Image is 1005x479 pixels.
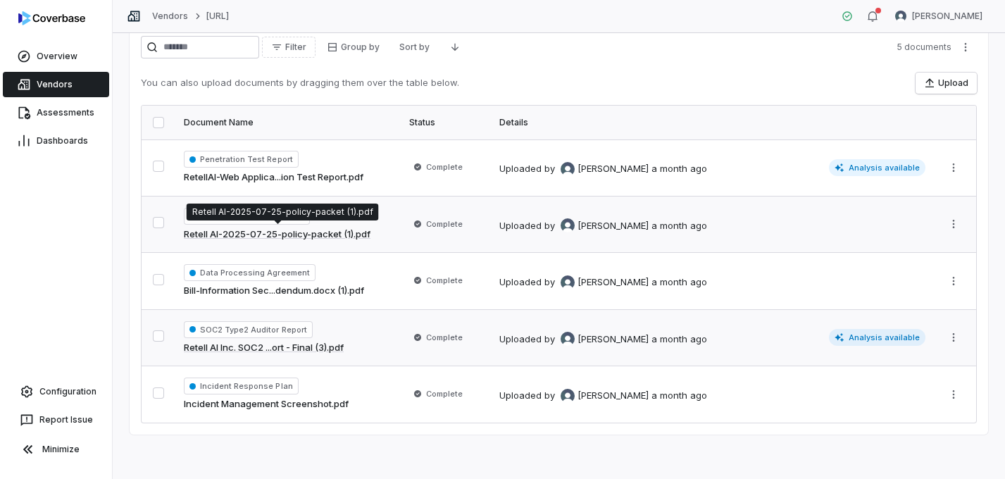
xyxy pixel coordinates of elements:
span: [PERSON_NAME] [578,219,649,233]
button: Daniel Aranibar avatar[PERSON_NAME] [887,6,991,27]
div: a month ago [651,219,707,233]
span: Filter [285,42,306,53]
button: Report Issue [6,407,106,433]
button: Filter [262,37,316,58]
a: Vendors [152,11,188,22]
span: [PERSON_NAME] [578,162,649,176]
img: Daniel Aranibar avatar [561,275,575,290]
div: Uploaded [499,218,707,232]
button: More actions [942,327,965,348]
button: Minimize [6,435,106,464]
span: [PERSON_NAME] [578,332,649,347]
button: More actions [954,37,977,58]
div: a month ago [651,389,707,403]
button: More actions [942,157,965,178]
span: Configuration [39,386,96,397]
svg: Descending [449,42,461,53]
span: Vendors [37,79,73,90]
span: 5 documents [897,42,951,53]
button: Descending [441,37,469,58]
img: logo-D7KZi-bG.svg [18,11,85,25]
div: a month ago [651,162,707,176]
div: by [544,332,649,346]
a: [URL] [206,11,229,22]
span: Dashboards [37,135,88,147]
div: Document Name [184,117,392,128]
span: Complete [426,275,463,286]
a: Vendors [3,72,109,97]
div: Uploaded [499,332,707,346]
div: by [544,275,649,290]
img: Daniel Aranibar avatar [561,332,575,346]
span: Analysis available [829,159,926,176]
div: by [544,162,649,176]
span: [PERSON_NAME] [578,389,649,403]
span: Complete [426,218,463,230]
span: [PERSON_NAME] [578,275,649,290]
span: SOC2 Type2 Auditor Report [184,321,313,338]
span: Analysis available [829,329,926,346]
span: [PERSON_NAME] [912,11,982,22]
span: Complete [426,388,463,399]
span: Minimize [42,444,80,455]
span: Overview [37,51,77,62]
p: Retell AI-2025-07-25-policy-packet (1).pdf [192,206,373,218]
span: Complete [426,332,463,343]
span: Penetration Test Report [184,151,299,168]
p: You can also upload documents by dragging them over the table below. [141,76,459,90]
button: Upload [916,73,977,94]
a: Assessments [3,100,109,125]
div: Uploaded [499,275,707,290]
div: Status [409,117,482,128]
a: Retell AI-2025-07-25-policy-packet (1).pdf [184,228,370,242]
img: Daniel Aranibar avatar [561,218,575,232]
button: Group by [318,37,388,58]
span: Data Processing Agreement [184,264,316,281]
span: Report Issue [39,414,93,425]
button: More actions [942,384,965,405]
a: Overview [3,44,109,69]
div: Uploaded [499,162,707,176]
a: Retell AI Inc. SOC2 ...ort - Final (3).pdf [184,341,344,355]
a: RetellAI-Web Applica...ion Test Report.pdf [184,170,363,185]
a: Dashboards [3,128,109,154]
span: Information Security Policy [184,208,310,225]
button: More actions [942,270,965,292]
div: by [544,389,649,403]
div: Uploaded [499,389,707,403]
a: Incident Management Screenshot.pdf [184,397,349,411]
img: Daniel Aranibar avatar [561,389,575,403]
div: by [544,218,649,232]
div: a month ago [651,275,707,290]
a: Bill-Information Sec...dendum.docx (1).pdf [184,284,364,298]
span: Incident Response Plan [184,378,299,394]
a: Configuration [6,379,106,404]
img: Daniel Aranibar avatar [895,11,906,22]
span: Assessments [37,107,94,118]
span: Complete [426,161,463,173]
div: a month ago [651,332,707,347]
button: More actions [942,213,965,235]
button: Sort by [391,37,438,58]
img: Daniel Aranibar avatar [561,162,575,176]
div: Details [499,117,925,128]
